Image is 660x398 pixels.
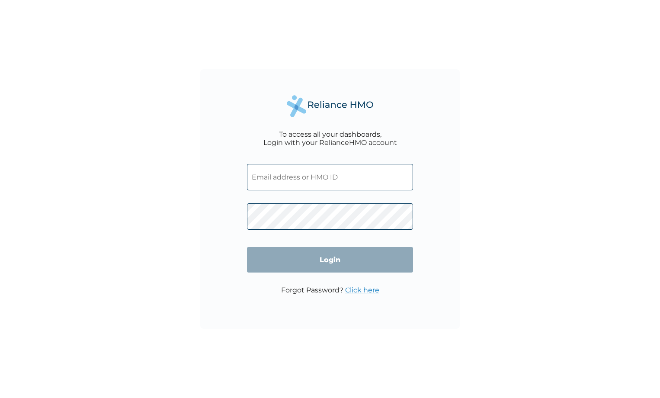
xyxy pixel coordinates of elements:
[263,130,397,147] div: To access all your dashboards, Login with your RelianceHMO account
[287,95,373,117] img: Reliance Health's Logo
[247,247,413,273] input: Login
[345,286,379,294] a: Click here
[247,164,413,190] input: Email address or HMO ID
[281,286,379,294] p: Forgot Password?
